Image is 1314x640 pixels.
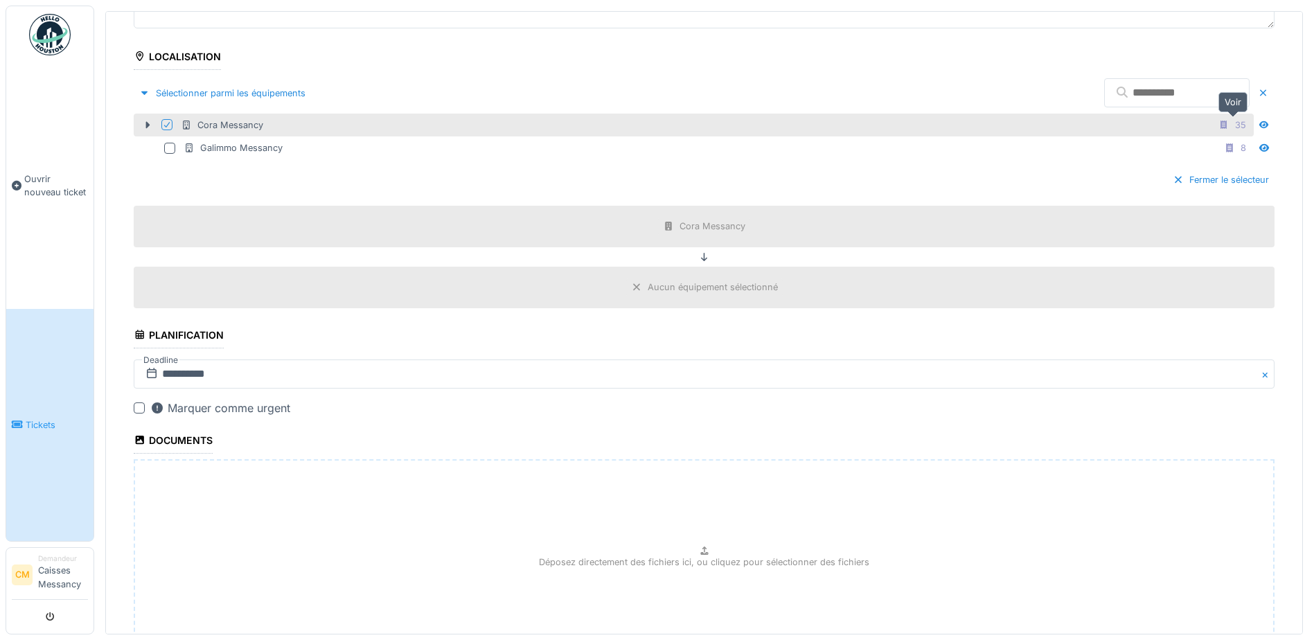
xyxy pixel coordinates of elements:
a: Tickets [6,309,94,541]
div: Voir [1218,92,1248,112]
p: Déposez directement des fichiers ici, ou cliquez pour sélectionner des fichiers [539,555,869,569]
div: Demandeur [38,553,88,564]
button: Close [1259,359,1275,389]
div: Documents [134,430,213,454]
img: Badge_color-CXgf-gQk.svg [29,14,71,55]
div: Fermer le sélecteur [1167,170,1275,189]
div: Cora Messancy [181,118,263,132]
div: 8 [1241,141,1246,154]
div: Planification [134,325,224,348]
a: CM DemandeurCaisses Messancy [12,553,88,600]
div: Sélectionner parmi les équipements [134,84,311,103]
a: Ouvrir nouveau ticket [6,63,94,309]
li: CM [12,565,33,585]
li: Caisses Messancy [38,553,88,596]
div: 35 [1235,118,1246,132]
span: Tickets [26,418,88,432]
div: Marquer comme urgent [150,400,290,416]
div: Galimmo Messancy [184,141,283,154]
div: Aucun équipement sélectionné [648,281,778,294]
div: Localisation [134,46,221,70]
div: Cora Messancy [680,220,745,233]
span: Ouvrir nouveau ticket [24,172,88,199]
label: Deadline [142,353,179,368]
